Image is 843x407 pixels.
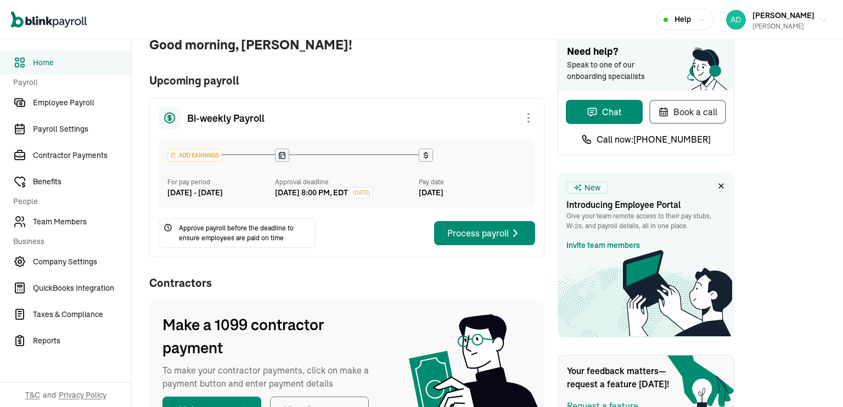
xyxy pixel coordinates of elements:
[566,240,640,251] a: Invite team members
[13,196,125,207] span: People
[597,133,711,146] span: Call now: [PHONE_NUMBER]
[33,97,131,109] span: Employee Payroll
[656,9,713,30] button: Help
[149,72,544,89] span: Upcoming payroll
[33,335,131,347] span: Reports
[187,111,265,126] span: Bi-weekly Payroll
[33,57,131,69] span: Home
[162,313,382,359] span: Make a 1099 contractor payment
[11,4,87,36] nav: Global
[168,149,221,161] div: ADD EARNINGS
[13,236,125,247] span: Business
[447,227,522,240] div: Process payroll
[788,354,843,407] iframe: Chat Widget
[149,35,544,55] span: Good morning, [PERSON_NAME]!
[167,177,275,187] div: For pay period
[275,187,348,199] div: [DATE] 8:00 PM, EDT
[179,223,311,243] span: Approve payroll before the deadline to ensure employees are paid on time
[149,275,544,291] span: Contractors
[419,187,526,199] div: [DATE]
[59,389,106,400] span: Privacy Policy
[658,105,717,118] div: Book a call
[566,211,726,231] p: Give your team remote access to their pay stubs, W‑2s, and payroll details, all in one place.
[567,59,660,82] span: Speak to one of our onboarding specialists
[587,105,622,118] div: Chat
[275,177,414,187] div: Approval deadline
[434,221,535,245] button: Process payroll
[585,182,600,194] span: New
[33,216,131,228] span: Team Members
[25,389,40,400] span: T&C
[752,10,814,20] span: [PERSON_NAME]
[33,282,131,294] span: QuickBooks Integration
[33,123,131,135] span: Payroll Settings
[752,21,814,31] div: [PERSON_NAME]
[33,256,131,268] span: Company Settings
[33,176,131,188] span: Benefits
[567,44,725,59] span: Need help?
[33,309,131,320] span: Taxes & Compliance
[566,198,726,211] h3: Introducing Employee Portal
[167,187,275,199] div: [DATE] - [DATE]
[566,100,643,124] button: Chat
[33,150,131,161] span: Contractor Payments
[419,177,526,187] div: Pay date
[649,100,726,124] button: Book a call
[722,6,832,33] button: [PERSON_NAME][PERSON_NAME]
[353,189,370,197] span: [DATE]
[13,77,125,88] span: Payroll
[675,14,691,25] span: Help
[567,364,677,391] span: Your feedback matters—request a feature [DATE]!
[162,364,382,390] span: To make your contractor payments, click on make a payment button and enter payment details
